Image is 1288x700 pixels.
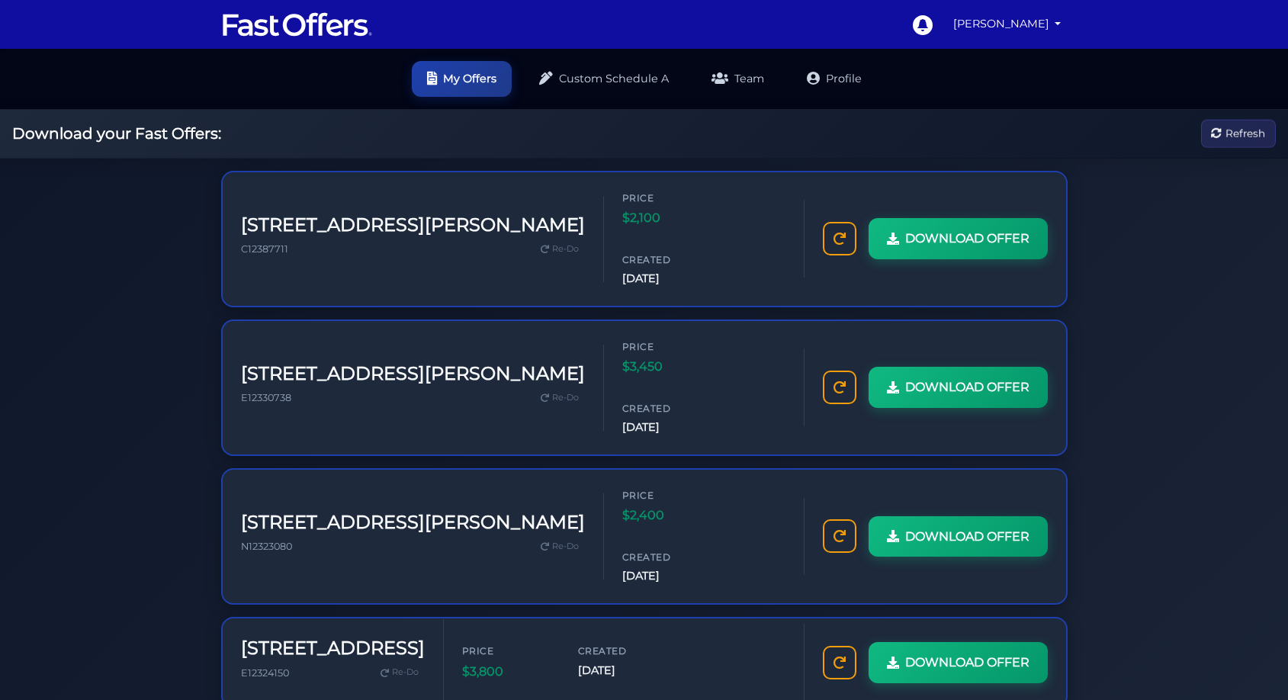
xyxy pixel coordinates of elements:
span: Price [622,191,714,205]
a: [PERSON_NAME] [947,9,1068,39]
span: Created [622,252,714,267]
h3: [STREET_ADDRESS] [241,637,425,660]
span: Price [622,339,714,354]
span: Re-Do [552,391,579,405]
a: DOWNLOAD OFFER [869,642,1048,683]
span: DOWNLOAD OFFER [905,229,1029,249]
a: DOWNLOAD OFFER [869,218,1048,259]
span: Created [622,550,714,564]
span: E12330738 [241,392,291,403]
a: Re-Do [535,388,585,408]
span: [DATE] [578,662,670,679]
a: Re-Do [535,239,585,259]
h3: [STREET_ADDRESS][PERSON_NAME] [241,512,585,534]
span: Created [622,401,714,416]
span: E12324150 [241,667,289,679]
span: $2,400 [622,506,714,525]
iframe: Customerly Messenger Launcher [1230,641,1276,686]
a: Team [696,61,779,97]
h2: Download your Fast Offers: [12,124,221,143]
span: Created [578,644,670,658]
span: Price [462,644,554,658]
span: Price [622,488,714,503]
span: [DATE] [622,567,714,585]
span: C12387711 [241,243,288,255]
a: DOWNLOAD OFFER [869,516,1048,557]
span: DOWNLOAD OFFER [905,653,1029,673]
a: Re-Do [535,537,585,557]
span: Re-Do [392,666,419,679]
span: [DATE] [622,270,714,287]
span: DOWNLOAD OFFER [905,377,1029,397]
button: Refresh [1201,120,1276,148]
span: Refresh [1225,125,1265,142]
span: Re-Do [552,540,579,554]
h3: [STREET_ADDRESS][PERSON_NAME] [241,214,585,236]
span: DOWNLOAD OFFER [905,527,1029,547]
span: $3,450 [622,357,714,377]
span: Re-Do [552,242,579,256]
span: [DATE] [622,419,714,436]
a: Re-Do [374,663,425,682]
a: Custom Schedule A [524,61,684,97]
a: DOWNLOAD OFFER [869,367,1048,408]
span: $2,100 [622,208,714,228]
a: My Offers [412,61,512,97]
a: Profile [792,61,877,97]
span: N12323080 [241,541,292,552]
span: $3,800 [462,662,554,682]
h3: [STREET_ADDRESS][PERSON_NAME] [241,363,585,385]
